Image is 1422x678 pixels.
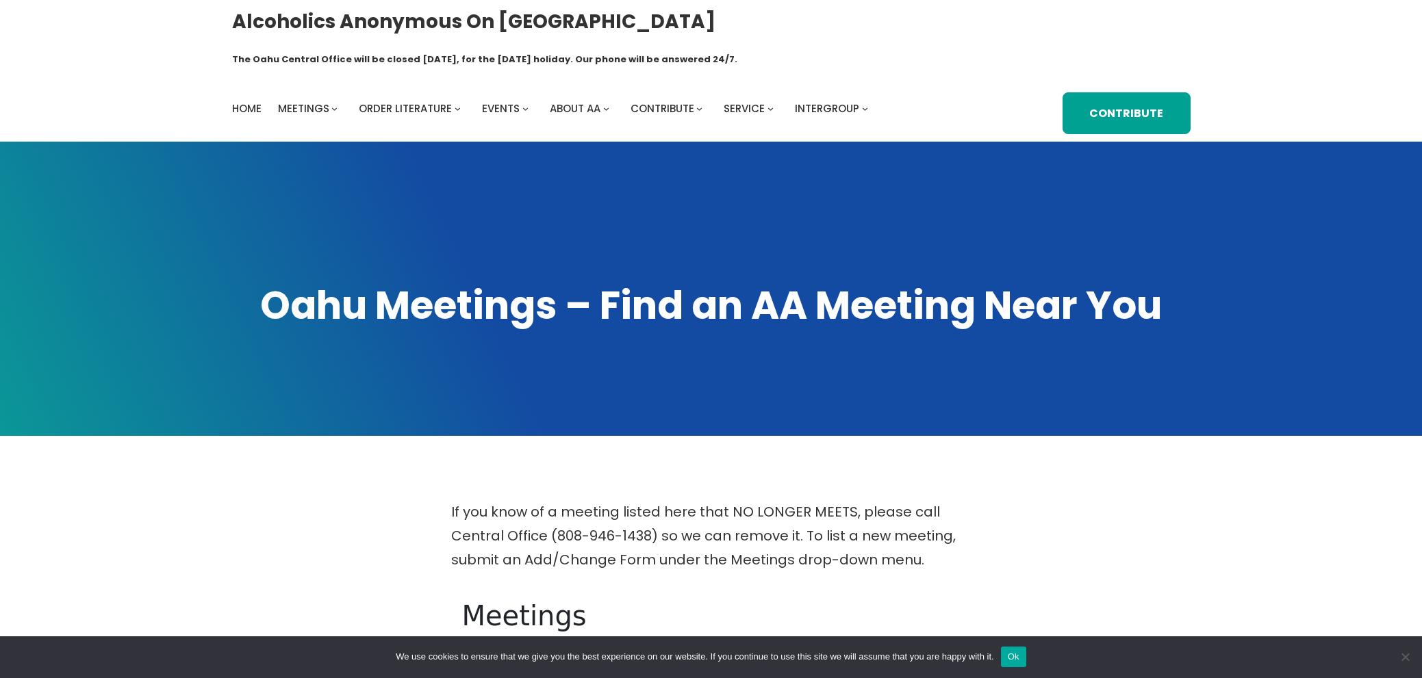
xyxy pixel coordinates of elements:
[1063,92,1191,134] a: Contribute
[482,101,520,116] span: Events
[603,105,609,112] button: About AA submenu
[278,99,329,118] a: Meetings
[232,99,262,118] a: Home
[232,101,262,116] span: Home
[482,99,520,118] a: Events
[795,99,859,118] a: Intergroup
[724,99,765,118] a: Service
[232,99,873,118] nav: Intergroup
[359,101,452,116] span: Order Literature
[451,500,972,572] p: If you know of a meeting listed here that NO LONGER MEETS, please call Central Office (808-946-14...
[724,101,765,116] span: Service
[631,99,694,118] a: Contribute
[232,280,1191,332] h1: Oahu Meetings – Find an AA Meeting Near You
[278,101,329,116] span: Meetings
[396,650,993,664] span: We use cookies to ensure that we give you the best experience on our website. If you continue to ...
[550,101,600,116] span: About AA
[331,105,338,112] button: Meetings submenu
[862,105,868,112] button: Intergroup submenu
[767,105,774,112] button: Service submenu
[522,105,529,112] button: Events submenu
[696,105,702,112] button: Contribute submenu
[1001,647,1026,667] button: Ok
[1398,650,1412,664] span: No
[455,105,461,112] button: Order Literature submenu
[232,53,737,66] h1: The Oahu Central Office will be closed [DATE], for the [DATE] holiday. Our phone will be answered...
[232,5,715,38] a: Alcoholics Anonymous on [GEOGRAPHIC_DATA]
[631,101,694,116] span: Contribute
[795,101,859,116] span: Intergroup
[550,99,600,118] a: About AA
[462,599,961,632] h1: Meetings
